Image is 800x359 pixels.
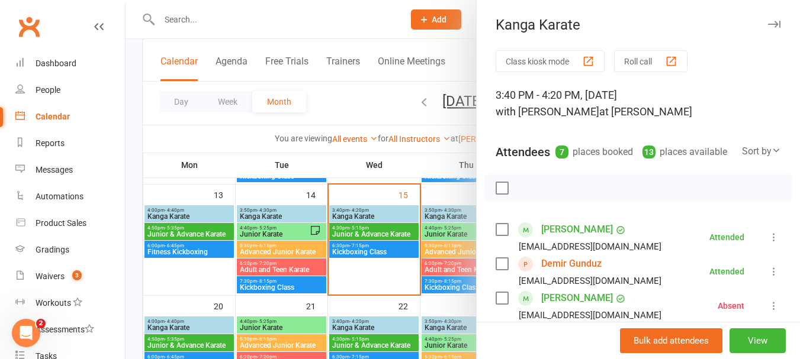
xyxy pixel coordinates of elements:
[72,270,82,280] span: 3
[36,298,71,308] div: Workouts
[496,87,781,120] div: 3:40 PM - 4:20 PM, [DATE]
[36,271,65,281] div: Waivers
[519,308,661,323] div: [EMAIL_ADDRESS][DOMAIN_NAME]
[541,289,613,308] a: [PERSON_NAME]
[15,157,125,183] a: Messages
[36,112,70,121] div: Calendar
[541,220,613,239] a: [PERSON_NAME]
[730,328,786,353] button: View
[519,239,661,254] div: [EMAIL_ADDRESS][DOMAIN_NAME]
[642,145,656,159] div: 13
[36,245,69,254] div: Gradings
[15,316,125,343] a: Assessments
[36,138,65,148] div: Reports
[36,165,73,174] div: Messages
[599,105,692,118] span: at [PERSON_NAME]
[15,290,125,316] a: Workouts
[555,145,568,159] div: 7
[642,144,727,160] div: places available
[36,192,83,201] div: Automations
[620,328,722,353] button: Bulk add attendees
[15,263,125,290] a: Waivers 3
[555,144,633,160] div: places booked
[15,104,125,130] a: Calendar
[36,319,46,328] span: 2
[718,302,744,310] div: Absent
[519,273,661,289] div: [EMAIL_ADDRESS][DOMAIN_NAME]
[36,59,76,68] div: Dashboard
[36,325,94,334] div: Assessments
[36,218,86,228] div: Product Sales
[496,105,599,118] span: with [PERSON_NAME]
[12,319,40,347] iframe: Intercom live chat
[14,12,44,41] a: Clubworx
[614,50,687,72] button: Roll call
[15,77,125,104] a: People
[496,144,550,160] div: Attendees
[15,130,125,157] a: Reports
[709,267,744,276] div: Attended
[36,85,60,95] div: People
[477,17,800,33] div: Kanga Karate
[742,144,781,159] div: Sort by
[15,50,125,77] a: Dashboard
[15,210,125,237] a: Product Sales
[15,183,125,210] a: Automations
[15,237,125,263] a: Gradings
[709,233,744,241] div: Attended
[541,254,602,273] a: Demir Gunduz
[496,50,605,72] button: Class kiosk mode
